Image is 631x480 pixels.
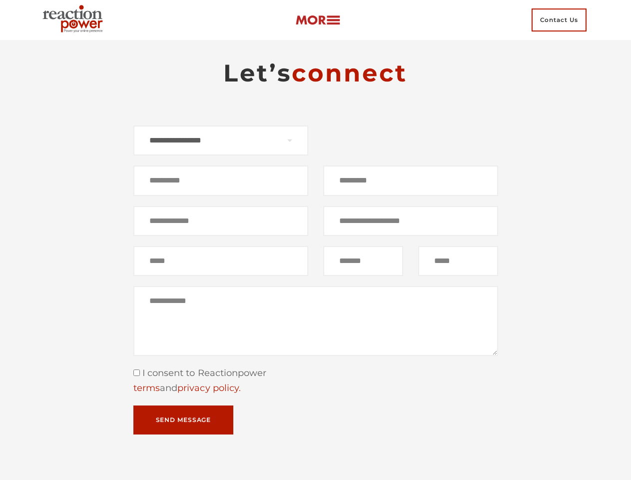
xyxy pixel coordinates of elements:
[156,417,211,423] span: Send Message
[133,381,498,396] div: and
[292,58,408,87] span: connect
[177,382,241,393] a: privacy policy.
[140,367,267,378] span: I consent to Reactionpower
[133,58,498,88] h2: Let’s
[38,2,111,38] img: Executive Branding | Personal Branding Agency
[133,382,160,393] a: terms
[133,125,498,435] form: Contact form
[532,8,587,31] span: Contact Us
[295,14,340,26] img: more-btn.png
[133,405,234,434] button: Send Message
